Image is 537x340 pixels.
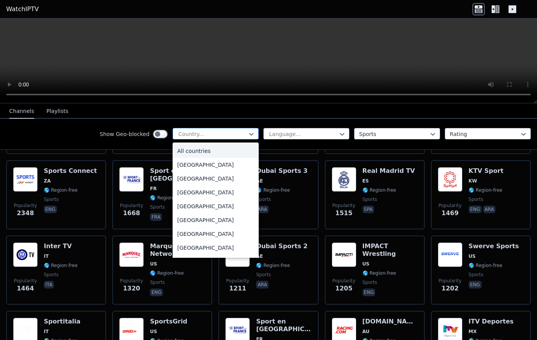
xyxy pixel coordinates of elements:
[44,253,49,259] span: IT
[44,262,78,269] span: 🌎 Region-free
[150,318,187,325] h6: SportsGrid
[44,318,80,325] h6: Sportitalia
[362,206,374,213] p: spa
[44,328,49,335] span: IT
[469,318,520,325] h6: ITV Deportes
[173,158,259,172] div: [GEOGRAPHIC_DATA]
[332,242,356,267] img: IMPACT Wrestling
[333,278,356,284] span: Popularity
[469,206,482,213] p: eng
[438,242,462,267] img: Swerve Sports
[229,284,246,293] span: 1211
[173,172,259,186] div: [GEOGRAPHIC_DATA]
[469,167,504,175] h6: KTV Sport
[14,202,37,209] span: Popularity
[256,206,268,213] p: ara
[120,202,143,209] span: Popularity
[256,178,263,184] span: AE
[335,209,352,218] span: 1515
[13,167,38,192] img: Sports Connect
[362,270,396,276] span: 🌎 Region-free
[120,278,143,284] span: Popularity
[469,262,502,269] span: 🌎 Region-free
[333,202,356,209] span: Popularity
[469,328,477,335] span: MX
[469,196,483,202] span: sports
[469,242,519,250] h6: Swerve Sports
[173,199,259,213] div: [GEOGRAPHIC_DATA]
[44,206,57,213] p: eng
[173,144,259,158] div: All countries
[44,272,58,278] span: sports
[44,187,78,193] span: 🌎 Region-free
[150,261,157,267] span: US
[44,196,58,202] span: sports
[483,206,495,213] p: ara
[150,195,184,201] span: 🌎 Region-free
[469,178,477,184] span: KW
[362,242,418,258] h6: IMPACT Wrestling
[439,202,462,209] span: Popularity
[17,284,34,293] span: 1464
[14,278,37,284] span: Popularity
[173,213,259,227] div: [GEOGRAPHIC_DATA]
[9,104,34,119] button: Channels
[44,178,51,184] span: ZA
[150,289,163,296] p: eng
[150,213,162,221] p: fra
[469,187,502,193] span: 🌎 Region-free
[256,262,290,269] span: 🌎 Region-free
[44,167,97,175] h6: Sports Connect
[47,104,68,119] button: Playlists
[119,242,144,267] img: Marquee Sports Network
[256,167,308,175] h6: Dubai Sports 3
[150,242,205,258] h6: Marquee Sports Network
[150,186,156,192] span: FR
[150,279,165,285] span: sports
[469,272,483,278] span: sports
[173,255,259,269] div: Aruba
[256,196,271,202] span: sports
[173,241,259,255] div: [GEOGRAPHIC_DATA]
[44,242,78,250] h6: Inter TV
[362,187,396,193] span: 🌎 Region-free
[173,227,259,241] div: [GEOGRAPHIC_DATA]
[150,204,165,210] span: sports
[256,318,311,333] h6: Sport en [GEOGRAPHIC_DATA]
[226,278,249,284] span: Popularity
[332,167,356,192] img: Real Madrid TV
[6,5,39,14] a: WatchIPTV
[362,261,369,267] span: US
[362,178,369,184] span: ES
[439,278,462,284] span: Popularity
[362,318,418,325] h6: [DOMAIN_NAME]
[335,284,352,293] span: 1205
[469,253,475,259] span: US
[469,281,482,289] p: eng
[362,289,376,296] p: eng
[438,167,462,192] img: KTV Sport
[150,328,157,335] span: US
[256,242,308,250] h6: Dubai Sports 2
[150,270,184,276] span: 🌎 Region-free
[119,167,144,192] img: Sport en France
[123,284,140,293] span: 1320
[100,130,150,138] label: Show Geo-blocked
[256,272,271,278] span: sports
[362,279,377,285] span: sports
[442,209,459,218] span: 1469
[362,167,415,175] h6: Real Madrid TV
[362,196,377,202] span: sports
[442,284,459,293] span: 1202
[13,242,38,267] img: Inter TV
[150,167,205,182] h6: Sport en [GEOGRAPHIC_DATA]
[173,186,259,199] div: [GEOGRAPHIC_DATA]
[123,209,140,218] span: 1668
[256,187,290,193] span: 🌎 Region-free
[362,328,370,335] span: AU
[17,209,34,218] span: 2348
[256,281,268,289] p: ara
[256,253,263,259] span: AE
[44,281,54,289] p: ita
